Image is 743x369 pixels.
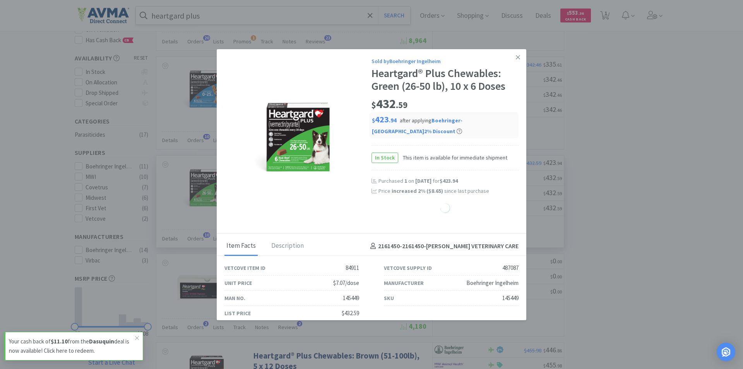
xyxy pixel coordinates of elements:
[440,177,458,184] span: $423.94
[389,117,397,124] span: . 94
[415,177,431,184] span: [DATE]
[378,187,519,195] div: Price since last purchase
[372,117,462,135] span: after applying
[384,294,394,302] div: SKU
[372,117,462,135] i: Boehringer-[GEOGRAPHIC_DATA] 2 % Discount
[343,293,359,303] div: 145449
[502,263,519,273] div: 487087
[392,187,443,194] span: increased 2 % ( )
[9,337,135,355] p: Your cash back of from the deal is now available! Click here to redeem.
[342,309,359,318] div: $432.59
[372,117,375,124] span: $
[717,343,735,361] div: Open Intercom Messenger
[346,263,359,273] div: 84911
[224,264,265,272] div: Vetcove Item ID
[269,237,306,256] div: Description
[396,100,407,110] span: . 59
[398,153,507,162] span: This item is available for immediate shipment
[224,309,251,318] div: List Price
[404,177,407,184] span: 1
[240,92,356,185] img: bcf410743cdf48b48b54eea5dca5e460_487087.png
[224,279,252,287] div: Unit Price
[371,57,519,65] div: Sold by Boehringer Ingelheim
[89,338,114,345] strong: Dasuquin
[224,294,245,302] div: Man No.
[466,278,519,288] div: Boehringer Ingelheim
[384,264,432,272] div: Vetcove Supply ID
[372,114,397,125] span: 423
[371,100,376,110] span: $
[502,293,519,303] div: 145449
[372,153,398,163] span: In Stock
[384,279,424,287] div: Manufacturer
[371,96,407,112] span: 432
[51,338,68,345] strong: $11.10
[428,187,441,194] span: $8.65
[224,237,258,256] div: Item Facts
[378,177,519,185] div: Purchased on for
[371,67,519,93] div: Heartgard® Plus Chewables: Green (26-50 lb), 10 x 6 Doses
[367,241,519,251] h4: 2161450-2161450 - [PERSON_NAME] VETERINARY CARE
[333,278,359,288] div: $7.07/dose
